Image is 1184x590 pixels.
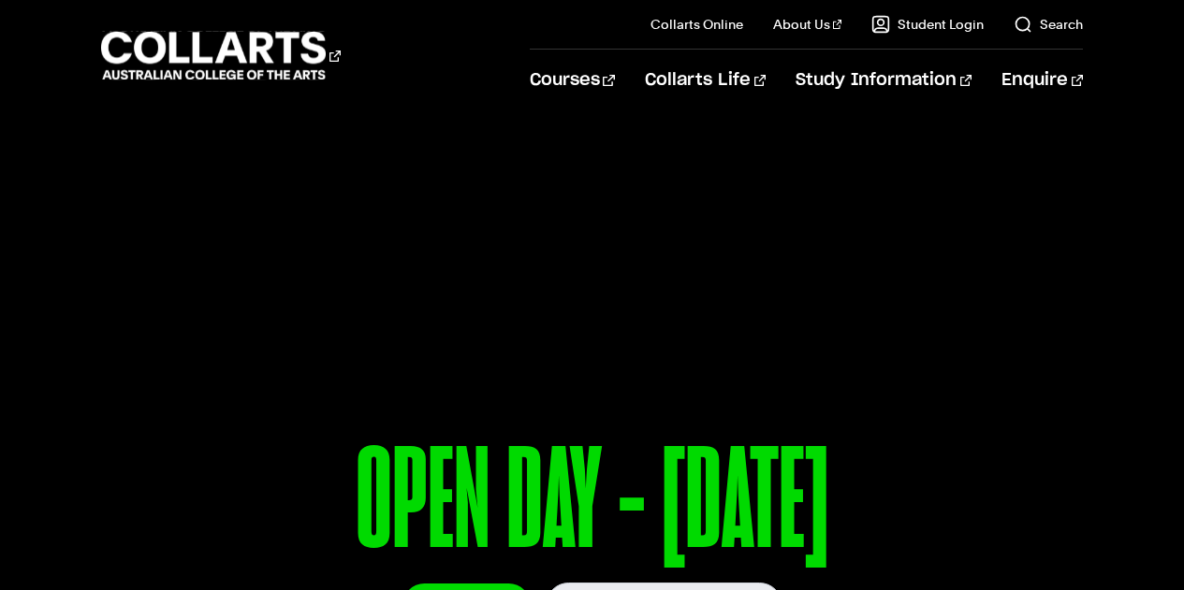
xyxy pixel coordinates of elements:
[530,50,615,111] a: Courses
[773,15,842,34] a: About Us
[1014,15,1083,34] a: Search
[101,29,341,82] div: Go to homepage
[871,15,984,34] a: Student Login
[101,428,1084,583] p: OPEN DAY - [DATE]
[796,50,972,111] a: Study Information
[645,50,766,111] a: Collarts Life
[650,15,743,34] a: Collarts Online
[1001,50,1083,111] a: Enquire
